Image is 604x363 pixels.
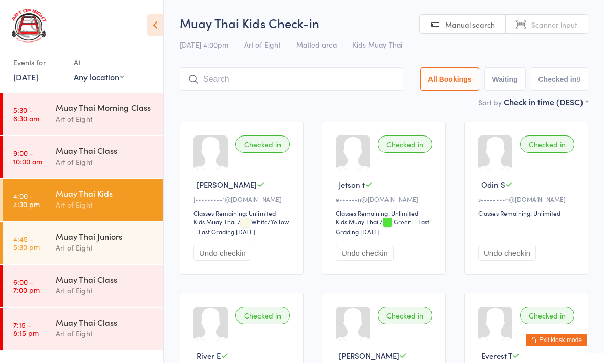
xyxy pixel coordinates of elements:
time: 6:00 - 7:00 pm [13,278,40,294]
div: Muay Thai Class [56,316,155,328]
button: Waiting [484,67,525,91]
button: Undo checkin [193,245,251,261]
h2: Muay Thai Kids Check-in [180,14,588,31]
div: Muay Thai Class [56,274,155,285]
label: Sort by [478,97,502,107]
div: Art of Eight [56,199,155,211]
span: Scanner input [531,19,577,30]
span: Kids Muay Thai [353,39,402,50]
div: Art of Eight [56,328,155,339]
div: Checked in [520,307,574,324]
button: Exit kiosk mode [526,334,587,346]
span: Odin S [481,179,505,190]
div: Checked in [235,135,290,153]
a: [DATE] [13,71,38,82]
div: e••••••n@[DOMAIN_NAME] [336,195,435,203]
div: Kids Muay Thai [193,217,236,226]
a: 6:00 -7:00 pmMuay Thai ClassArt of Eight [3,265,163,307]
div: Muay Thai Juniors [56,231,155,242]
div: 8 [576,75,580,83]
div: Any location [74,71,124,82]
time: 5:30 - 6:30 am [13,106,39,122]
div: Art of Eight [56,113,155,125]
span: Art of Eight [244,39,281,50]
div: Checked in [520,135,574,153]
div: Art of Eight [56,242,155,254]
button: Undo checkin [478,245,536,261]
span: [PERSON_NAME] [197,179,257,190]
div: s••••••••h@[DOMAIN_NAME] [478,195,577,203]
div: Muay Thai Morning Class [56,102,155,113]
button: All Bookings [420,67,480,91]
a: 9:00 -10:00 amMuay Thai ClassArt of Eight [3,136,163,178]
button: Undo checkin [336,245,394,261]
a: 7:15 -8:15 pmMuay Thai ClassArt of Eight [3,308,163,350]
div: Checked in [378,307,432,324]
div: Classes Remaining: Unlimited [478,209,577,217]
div: Events for [13,54,63,71]
span: River E [197,350,221,361]
div: Checked in [235,307,290,324]
a: 4:45 -5:30 pmMuay Thai JuniorsArt of Eight [3,222,163,264]
button: Checked in8 [531,67,589,91]
span: [PERSON_NAME] [339,350,399,361]
span: Jetson t [339,179,365,190]
div: Kids Muay Thai [336,217,378,226]
div: Muay Thai Class [56,145,155,156]
div: Check in time (DESC) [504,96,588,107]
span: Everest T [481,350,512,361]
div: Checked in [378,135,432,153]
div: Classes Remaining: Unlimited [336,209,435,217]
input: Search [180,67,403,91]
div: Art of Eight [56,285,155,297]
div: Art of Eight [56,156,155,168]
time: 9:00 - 10:00 am [13,149,42,165]
div: At [74,54,124,71]
time: 7:15 - 8:15 pm [13,321,39,337]
div: Muay Thai Kids [56,188,155,199]
time: 4:45 - 5:30 pm [13,235,40,251]
a: 5:30 -6:30 amMuay Thai Morning ClassArt of Eight [3,93,163,135]
span: Matted area [296,39,337,50]
div: Classes Remaining: Unlimited [193,209,293,217]
span: Manual search [445,19,495,30]
span: [DATE] 4:00pm [180,39,228,50]
img: Art of Eight [10,8,49,44]
time: 4:00 - 4:30 pm [13,192,40,208]
div: J•••••••••1@[DOMAIN_NAME] [193,195,293,203]
a: 4:00 -4:30 pmMuay Thai KidsArt of Eight [3,179,163,221]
